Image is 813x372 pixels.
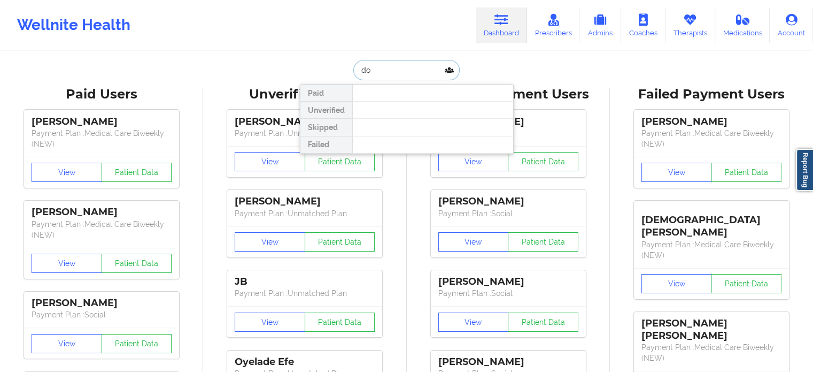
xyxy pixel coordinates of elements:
p: Payment Plan : Medical Care Biweekly (NEW) [641,128,781,149]
button: View [32,254,102,273]
div: [PERSON_NAME] [32,297,172,309]
button: View [235,313,305,332]
div: [PERSON_NAME] [PERSON_NAME] [641,317,781,342]
button: Patient Data [305,313,375,332]
div: [PERSON_NAME] [438,276,578,288]
div: Skipped [300,119,352,136]
button: View [235,232,305,252]
button: Patient Data [102,254,172,273]
button: View [438,313,509,332]
div: [PERSON_NAME] [438,356,578,368]
div: Failed [300,136,352,154]
a: Coaches [621,7,665,43]
div: Unverified [300,102,352,119]
div: JB [235,276,375,288]
button: Patient Data [711,274,781,293]
div: [PERSON_NAME] [32,116,172,128]
div: [PERSON_NAME] [32,206,172,218]
a: Account [770,7,813,43]
button: Patient Data [305,232,375,252]
button: Patient Data [711,163,781,182]
p: Payment Plan : Social [438,208,578,219]
button: View [641,163,712,182]
p: Payment Plan : Unmatched Plan [235,288,375,299]
p: Payment Plan : Medical Care Biweekly (NEW) [32,219,172,240]
button: View [32,334,102,353]
a: Admins [579,7,621,43]
button: View [235,152,305,171]
a: Dashboard [476,7,527,43]
a: Report Bug [796,149,813,191]
button: View [641,274,712,293]
p: Payment Plan : Social [438,288,578,299]
div: [DEMOGRAPHIC_DATA][PERSON_NAME] [641,206,781,239]
div: Paid [300,85,352,102]
button: Patient Data [102,334,172,353]
div: Unverified Users [211,86,399,103]
div: Failed Payment Users [617,86,806,103]
p: Payment Plan : Medical Care Biweekly (NEW) [641,239,781,261]
p: Payment Plan : Unmatched Plan [235,128,375,139]
div: Oyelade Efe [235,356,375,368]
button: Patient Data [508,232,578,252]
p: Payment Plan : Social [32,309,172,320]
a: Medications [715,7,770,43]
div: [PERSON_NAME] [235,195,375,208]
button: View [32,163,102,182]
button: View [438,152,509,171]
button: View [438,232,509,252]
p: Payment Plan : Medical Care Biweekly (NEW) [32,128,172,149]
button: Patient Data [508,313,578,332]
a: Therapists [665,7,715,43]
p: Payment Plan : Unmatched Plan [235,208,375,219]
div: [PERSON_NAME] [641,116,781,128]
button: Patient Data [508,152,578,171]
div: Paid Users [7,86,196,103]
div: [PERSON_NAME] [235,116,375,128]
a: Prescribers [527,7,580,43]
button: Patient Data [102,163,172,182]
button: Patient Data [305,152,375,171]
p: Payment Plan : Medical Care Biweekly (NEW) [641,342,781,363]
div: [PERSON_NAME] [438,195,578,208]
